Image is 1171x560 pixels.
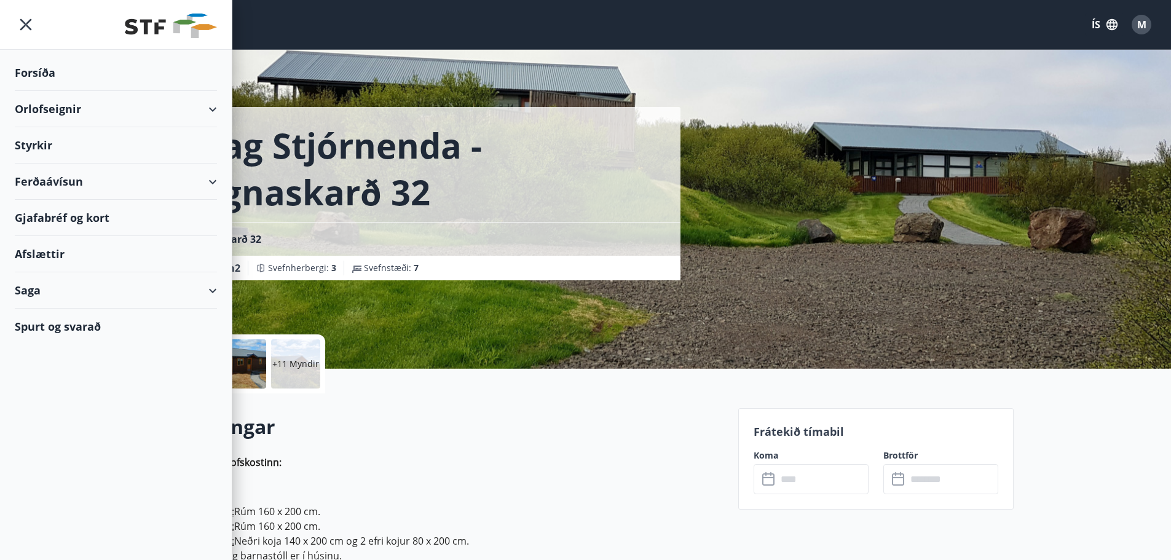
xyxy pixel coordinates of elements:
div: Styrkir [15,127,217,164]
label: Koma [754,449,869,462]
div: Spurt og svarað [15,309,217,344]
h2: Upplýsingar [158,413,723,440]
img: union_logo [125,14,217,38]
span: Svefnherbergi : [268,262,336,274]
div: Saga [15,272,217,309]
p: +11 Myndir [272,358,319,370]
div: Orlofseignir [15,91,217,127]
div: Ferðaávísun [15,164,217,200]
p: Frátekið tímabil [754,424,998,440]
li: Neðri koja 140 x 200 cm og 2 efri kojur 80 x 200 cm. [183,534,723,548]
span: 7 [414,262,419,274]
h1: Félag Stjórnenda - Svignaskarð 32 [173,122,666,215]
span: Svefnstæði : [364,262,419,274]
li: Rúm 160 x 200 cm. [183,504,723,519]
button: ÍS [1085,14,1124,36]
label: Brottför [883,449,998,462]
div: Forsíða [15,55,217,91]
span: M [1137,18,1146,31]
div: Afslættir [15,236,217,272]
button: menu [15,14,37,36]
li: Rúm 160 x 200 cm. [183,519,723,534]
span: 3 [331,262,336,274]
div: Gjafabréf og kort [15,200,217,236]
button: M [1127,10,1156,39]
